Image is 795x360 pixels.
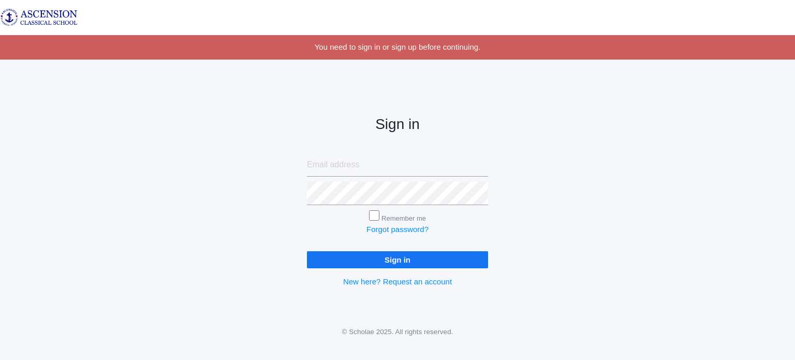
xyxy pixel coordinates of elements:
[366,225,429,234] a: Forgot password?
[307,251,488,268] input: Sign in
[381,214,426,222] label: Remember me
[307,153,488,177] input: Email address
[307,117,488,133] h2: Sign in
[343,277,452,286] a: New here? Request an account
